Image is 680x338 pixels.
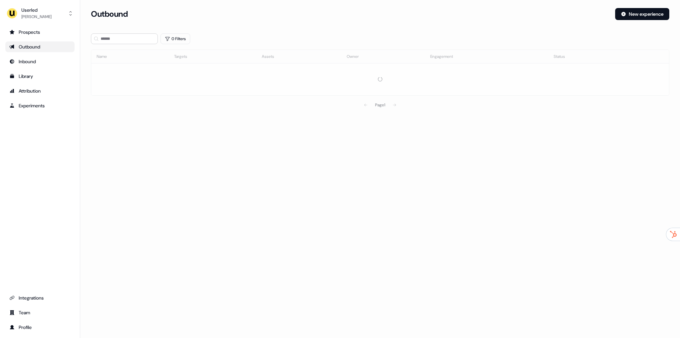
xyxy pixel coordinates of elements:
a: Go to integrations [5,293,75,303]
a: Go to profile [5,322,75,333]
div: Integrations [9,295,71,301]
div: [PERSON_NAME] [21,13,51,20]
div: Attribution [9,88,71,94]
button: New experience [615,8,669,20]
a: Go to prospects [5,27,75,37]
a: Go to outbound experience [5,41,75,52]
a: Go to templates [5,71,75,82]
a: Go to team [5,307,75,318]
div: Team [9,309,71,316]
div: Outbound [9,43,71,50]
button: 0 Filters [160,33,190,44]
div: Prospects [9,29,71,35]
div: Experiments [9,102,71,109]
div: Profile [9,324,71,331]
button: Userled[PERSON_NAME] [5,5,75,21]
div: Inbound [9,58,71,65]
a: Go to attribution [5,86,75,96]
div: Userled [21,7,51,13]
h3: Outbound [91,9,128,19]
a: Go to Inbound [5,56,75,67]
a: Go to experiments [5,100,75,111]
div: Library [9,73,71,80]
